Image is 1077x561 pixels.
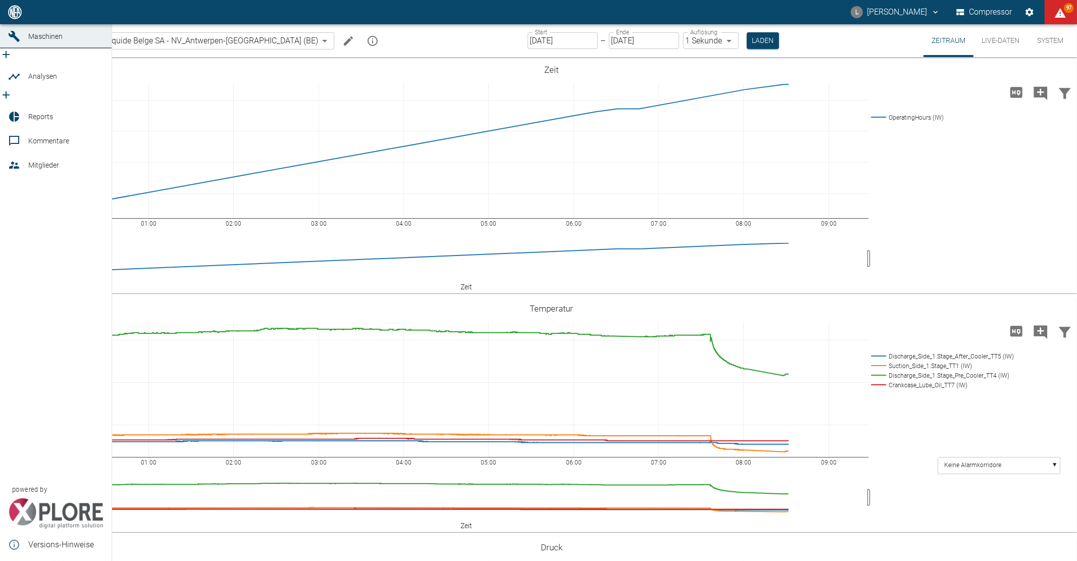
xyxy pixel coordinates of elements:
[28,137,69,145] span: Kommentare
[849,3,942,21] button: luca.corigliano@neuman-esser.com
[609,32,679,49] input: DD.MM.YYYY
[954,3,1014,21] button: Compressor
[601,35,606,46] p: –
[747,32,779,49] button: Laden
[1004,87,1029,96] span: Hohe Auflösung
[338,31,358,51] button: Machine bearbeiten
[1020,3,1039,21] button: Einstellungen
[1053,79,1077,106] button: Daten filtern
[54,35,318,46] span: 13.0007/1_Air Liquide Belge SA - NV_Antwerpen-[GEOGRAPHIC_DATA] (BE)
[616,28,629,36] label: Ende
[37,35,318,47] a: 13.0007/1_Air Liquide Belge SA - NV_Antwerpen-[GEOGRAPHIC_DATA] (BE)
[363,31,383,51] button: mission info
[1053,318,1077,344] button: Daten filtern
[944,462,1001,469] text: Keine Alarmkorridore
[1004,326,1029,335] span: Hohe Auflösung
[28,32,63,40] span: Maschinen
[1064,3,1074,13] span: 97
[1029,318,1053,344] button: Kommentar hinzufügen
[535,28,547,36] label: Start
[528,32,598,49] input: DD.MM.YYYY
[851,6,863,18] div: L
[690,28,717,36] label: Auflösung
[1029,79,1053,106] button: Kommentar hinzufügen
[28,72,57,80] span: Analysen
[7,5,23,19] img: logo
[28,539,104,551] span: Versions-Hinweise
[973,24,1028,57] button: Live-Daten
[924,24,973,57] button: Zeitraum
[28,161,59,169] span: Mitglieder
[8,498,104,529] img: Xplore Logo
[683,32,739,49] div: 1 Sekunde
[28,113,53,121] span: Reports
[12,485,47,494] span: powered by
[1028,24,1073,57] button: System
